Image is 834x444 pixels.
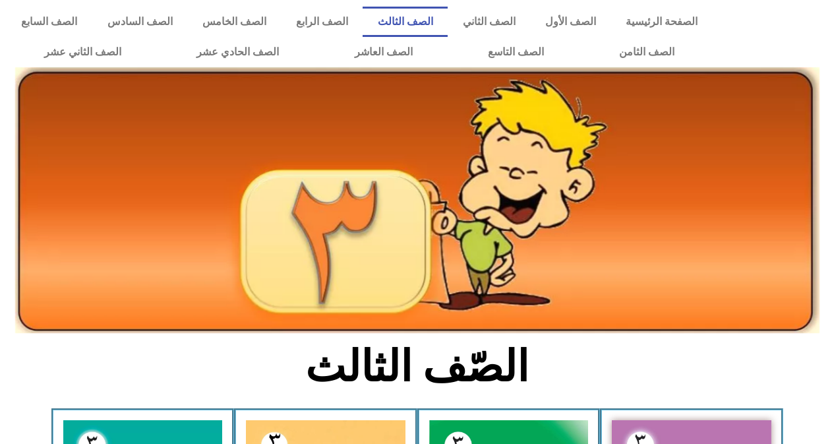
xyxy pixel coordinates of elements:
a: الصف السابع [7,7,92,37]
a: الصف الأول [530,7,611,37]
a: الصف الرابع [281,7,363,37]
a: الصف الحادي عشر [159,37,316,67]
a: الصف العاشر [317,37,450,67]
a: الصف السادس [92,7,187,37]
a: الصفحة الرئيسية [611,7,712,37]
a: الصف التاسع [450,37,581,67]
a: الصف الخامس [187,7,281,37]
a: الصف الثامن [581,37,712,67]
a: الصف الثاني [448,7,530,37]
a: الصف الثالث [363,7,448,37]
h2: الصّف الثالث [199,341,635,393]
a: الصف الثاني عشر [7,37,159,67]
